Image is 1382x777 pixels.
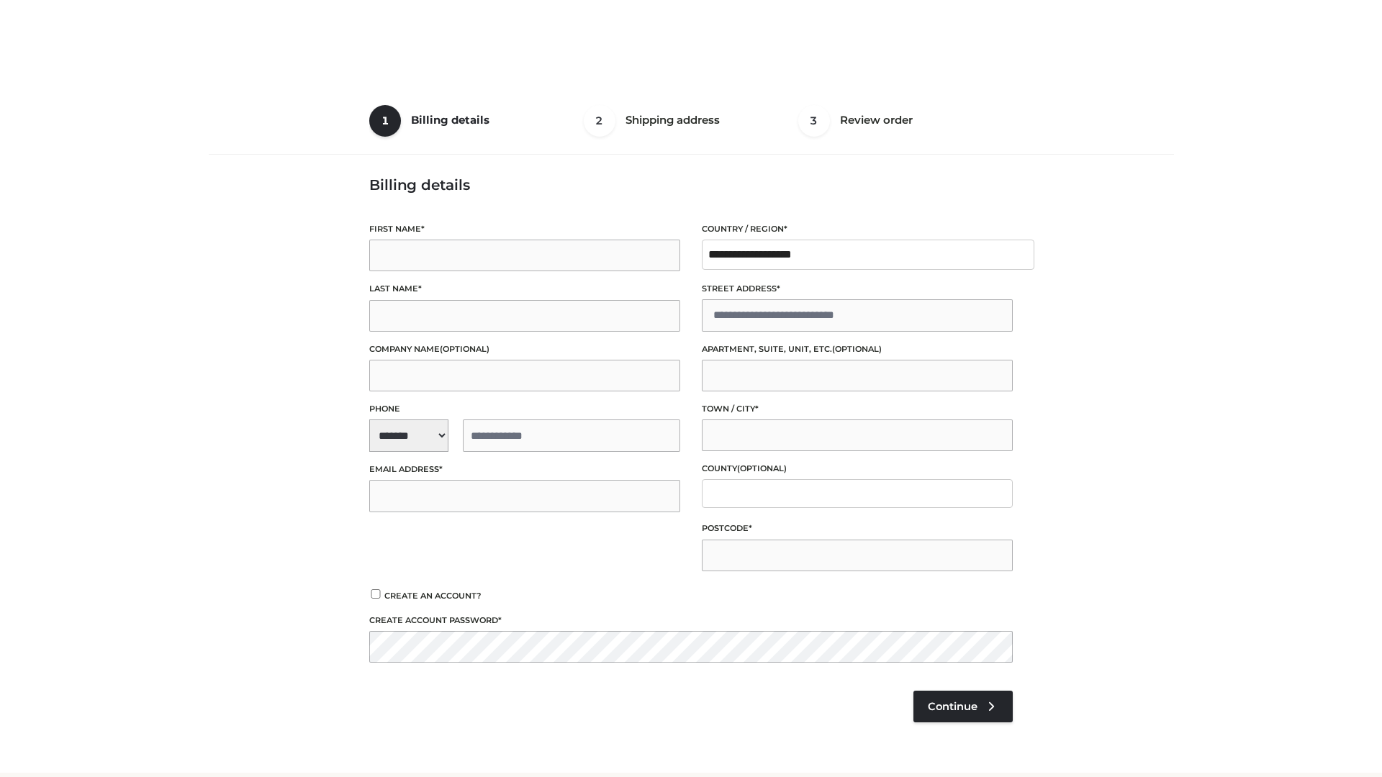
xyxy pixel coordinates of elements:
span: 2 [584,105,615,137]
span: 1 [369,105,401,137]
label: Create account password [369,614,1013,627]
span: Create an account? [384,591,482,601]
label: Phone [369,402,680,416]
span: Review order [840,113,913,127]
label: Last name [369,282,680,296]
h3: Billing details [369,176,1013,194]
label: Country / Region [702,222,1013,236]
span: 3 [798,105,830,137]
a: Continue [913,691,1013,722]
label: Company name [369,342,680,356]
label: First name [369,222,680,236]
span: Continue [928,700,977,713]
label: Email address [369,463,680,476]
span: (optional) [440,344,489,354]
span: Billing details [411,113,489,127]
label: Apartment, suite, unit, etc. [702,342,1013,356]
input: Create an account? [369,589,382,599]
label: Postcode [702,522,1013,535]
span: (optional) [832,344,882,354]
label: County [702,462,1013,476]
label: Street address [702,282,1013,296]
span: (optional) [737,463,787,473]
label: Town / City [702,402,1013,416]
span: Shipping address [625,113,720,127]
